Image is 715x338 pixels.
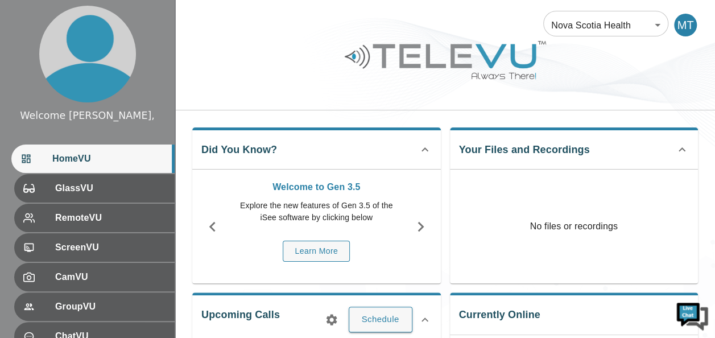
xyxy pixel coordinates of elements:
div: RemoteVU [14,204,175,232]
span: GroupVU [55,300,166,314]
button: Schedule [349,307,412,332]
img: Logo [343,36,548,84]
p: No files or recordings [450,170,699,283]
div: Nova Scotia Health [543,9,668,41]
button: Learn More [283,241,350,262]
img: Chat Widget [675,298,709,332]
span: We're online! [66,98,157,213]
span: GlassVU [55,182,166,195]
div: ScreenVU [14,233,175,262]
div: GlassVU [14,174,175,203]
img: profile.png [39,6,136,102]
img: d_736959983_company_1615157101543_736959983 [19,53,48,81]
span: RemoteVU [55,211,166,225]
span: CamVU [55,270,166,284]
div: Welcome [PERSON_NAME], [20,108,155,123]
div: Chat with us now [59,60,191,75]
p: Explore the new features of Gen 3.5 of the iSee software by clicking below [238,200,395,224]
textarea: Type your message and hit 'Enter' [6,221,217,261]
div: Minimize live chat window [187,6,214,33]
span: HomeVU [52,152,166,166]
div: CamVU [14,263,175,291]
div: HomeVU [11,145,175,173]
span: ScreenVU [55,241,166,254]
div: MT [674,14,697,36]
p: Welcome to Gen 3.5 [238,180,395,194]
div: GroupVU [14,292,175,321]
